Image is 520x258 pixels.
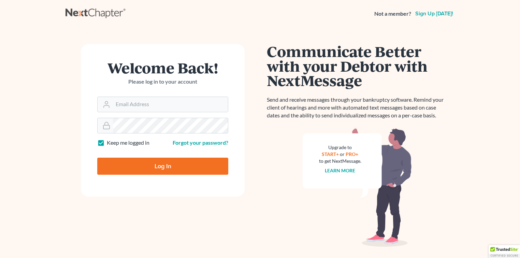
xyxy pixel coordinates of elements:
span: or [340,151,345,157]
label: Keep me logged in [107,139,149,147]
a: START+ [322,151,339,157]
h1: Communicate Better with your Debtor with NextMessage [267,44,448,88]
div: Upgrade to [319,144,361,151]
a: Forgot your password? [173,139,228,146]
p: Please log in to your account [97,78,228,86]
strong: Not a member? [374,10,411,18]
p: Send and receive messages through your bankruptcy software. Remind your client of hearings and mo... [267,96,448,119]
img: nextmessage_bg-59042aed3d76b12b5cd301f8e5b87938c9018125f34e5fa2b7a6b67550977c72.svg [303,128,412,247]
div: to get NextMessage. [319,158,361,164]
input: Email Address [113,97,228,112]
div: TrustedSite Certified [489,245,520,258]
a: Learn more [325,168,356,173]
a: Sign up [DATE]! [414,11,454,16]
h1: Welcome Back! [97,60,228,75]
input: Log In [97,158,228,175]
a: PRO+ [346,151,359,157]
